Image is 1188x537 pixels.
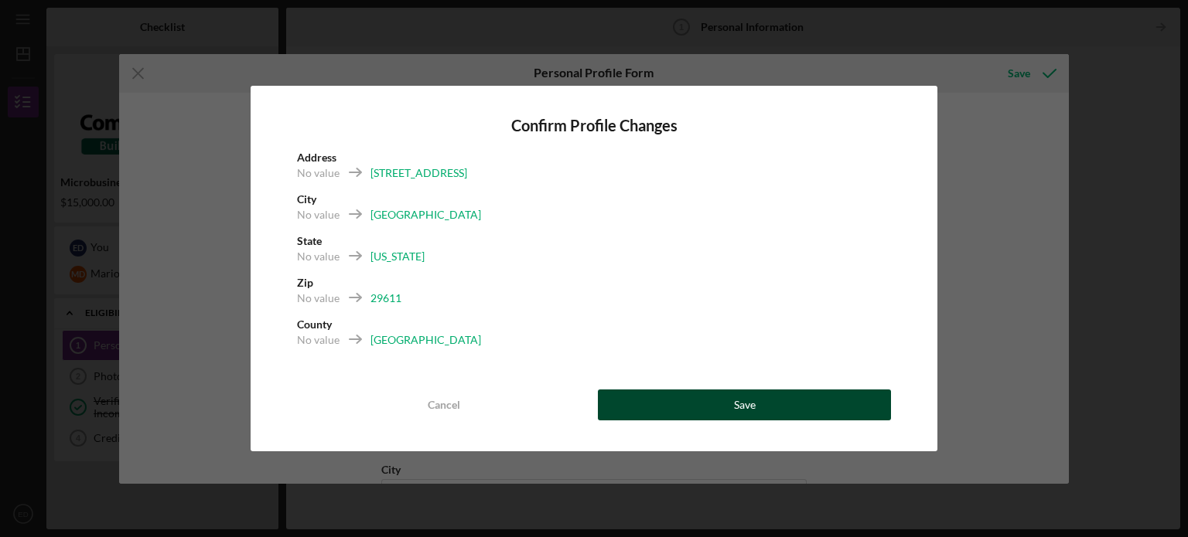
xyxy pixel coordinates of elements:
[297,291,340,306] div: No value
[734,389,756,420] div: Save
[297,389,590,420] button: Cancel
[370,332,481,348] div: [GEOGRAPHIC_DATA]
[370,165,467,181] div: [STREET_ADDRESS]
[297,318,332,331] b: County
[297,117,891,134] h4: Confirm Profile Changes
[370,207,481,223] div: [GEOGRAPHIC_DATA]
[297,207,340,223] div: No value
[598,389,891,420] button: Save
[297,276,313,289] b: Zip
[297,151,336,164] b: Address
[370,249,425,264] div: [US_STATE]
[370,291,401,306] div: 29611
[297,332,340,348] div: No value
[297,234,322,247] b: State
[297,249,340,264] div: No value
[428,389,460,420] div: Cancel
[297,165,340,181] div: No value
[297,192,316,206] b: City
